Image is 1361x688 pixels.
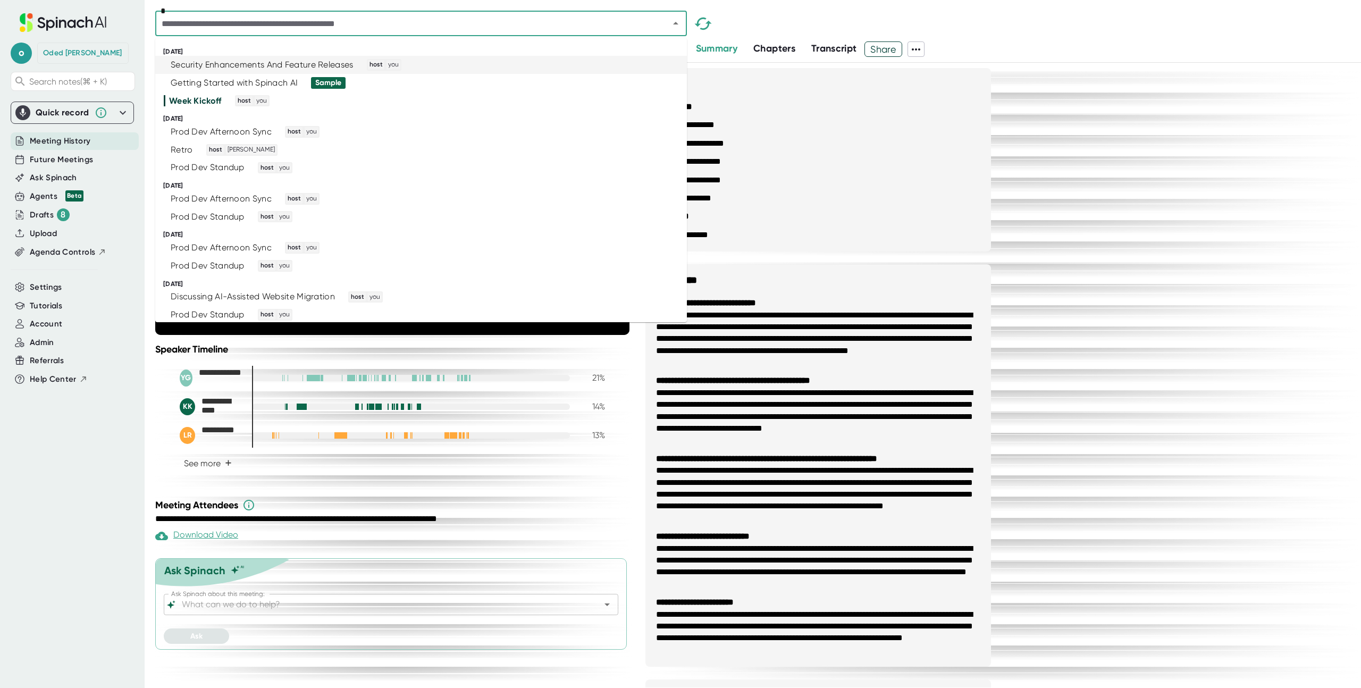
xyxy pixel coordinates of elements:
[578,373,605,383] div: 21 %
[180,597,584,612] input: What can we do to help?
[864,41,902,57] button: Share
[286,194,303,204] span: host
[226,145,276,155] span: [PERSON_NAME]
[225,459,232,467] span: +
[171,60,354,70] div: Security Enhancements And Feature Releases
[180,398,195,415] div: KK
[753,43,795,54] span: Chapters
[236,96,253,106] span: host
[180,370,192,387] div: YG
[155,343,629,355] div: Speaker Timeline
[30,318,62,330] button: Account
[30,154,93,166] button: Future Meetings
[753,41,795,56] button: Chapters
[11,43,32,64] span: o
[30,135,90,147] button: Meeting History
[207,145,224,155] span: host
[171,194,272,204] div: Prod Dev Afternoon Sync
[30,228,57,240] button: Upload
[259,261,275,271] span: host
[811,41,857,56] button: Transcript
[578,401,605,412] div: 14 %
[29,77,107,87] span: Search notes (⌘ + K)
[286,243,303,253] span: host
[30,373,77,385] span: Help Center
[315,78,341,88] div: Sample
[155,499,632,511] div: Meeting Attendees
[668,16,683,31] button: Close
[368,60,384,70] span: host
[278,261,291,271] span: you
[36,107,89,118] div: Quick record
[387,60,400,70] span: you
[30,246,95,258] span: Agenda Controls
[696,41,737,56] button: Summary
[169,96,222,106] div: Week Kickoff
[278,163,291,173] span: you
[600,597,615,612] button: Open
[30,246,106,258] button: Agenda Controls
[811,43,857,54] span: Transcript
[171,162,245,173] div: Prod Dev Standup
[15,102,129,123] div: Quick record
[30,208,70,221] button: Drafts 8
[259,163,275,173] span: host
[163,231,687,239] div: [DATE]
[171,212,245,222] div: Prod Dev Standup
[30,208,70,221] div: Drafts
[30,190,83,203] button: Agents Beta
[259,212,275,222] span: host
[163,48,687,56] div: [DATE]
[163,182,687,190] div: [DATE]
[259,310,275,320] span: host
[30,300,62,312] button: Tutorials
[30,373,88,385] button: Help Center
[286,127,303,137] span: host
[190,632,203,641] span: Ask
[171,242,272,253] div: Prod Dev Afternoon Sync
[163,280,687,288] div: [DATE]
[155,530,238,542] div: Download Video
[278,310,291,320] span: you
[30,355,64,367] button: Referrals
[30,281,62,293] button: Settings
[43,48,122,58] div: Oded Welgreen
[305,243,318,253] span: you
[305,127,318,137] span: you
[164,564,225,577] div: Ask Spinach
[171,127,272,137] div: Prod Dev Afternoon Sync
[30,172,77,184] button: Ask Spinach
[578,430,605,440] div: 13 %
[171,261,245,271] div: Prod Dev Standup
[171,309,245,320] div: Prod Dev Standup
[865,40,902,58] span: Share
[65,190,83,202] div: Beta
[30,337,54,349] button: Admin
[305,194,318,204] span: you
[30,190,83,203] div: Agents
[171,145,193,155] div: Retro
[171,291,335,302] div: Discussing AI-Assisted Website Migration
[368,292,382,302] span: you
[163,115,687,123] div: [DATE]
[278,212,291,222] span: you
[171,78,298,88] div: Getting Started with Spinach AI
[180,454,236,473] button: See more+
[349,292,366,302] span: host
[696,43,737,54] span: Summary
[57,208,70,221] div: 8
[255,96,268,106] span: you
[164,628,229,644] button: Ask
[180,427,195,444] div: LR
